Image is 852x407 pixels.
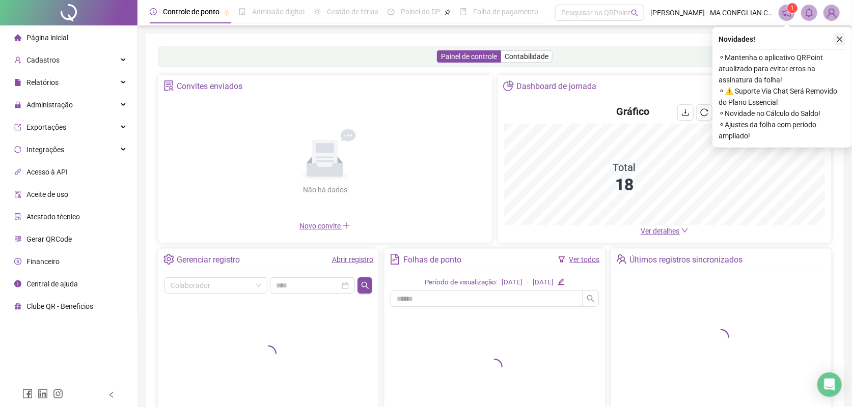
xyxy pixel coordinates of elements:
div: - [527,277,529,288]
span: left [108,391,115,398]
span: Ver detalhes [641,227,680,235]
span: file-text [390,254,400,265]
span: 1 [791,5,794,12]
span: clock-circle [150,8,157,15]
span: Novidades ! [719,34,755,45]
span: Novo convite [299,222,350,230]
span: bell [805,8,814,17]
div: [DATE] [502,277,523,288]
a: Ver todos [569,255,600,264]
a: Ver detalhes down [641,227,689,235]
span: down [681,227,689,234]
span: Folha de pagamento [473,8,538,16]
span: lock [14,101,21,108]
span: solution [14,213,21,220]
span: ⚬ ⚠️ Suporte Via Chat Será Removido do Plano Essencial [719,85,846,108]
span: sync [14,146,21,153]
span: close [836,36,843,43]
span: audit [14,191,21,198]
span: ⚬ Mantenha o aplicativo QRPoint atualizado para evitar erros na assinatura da folha! [719,52,846,85]
span: pie-chart [503,80,514,91]
span: Gestão de férias [327,8,378,16]
span: Contabilidade [505,52,548,61]
img: 30179 [824,5,839,20]
div: Últimos registros sincronizados [629,251,743,269]
span: home [14,34,21,41]
div: Convites enviados [177,78,242,95]
span: Acesso à API [26,168,68,176]
span: facebook [22,389,33,399]
span: plus [342,221,350,229]
span: search [631,9,639,17]
span: Central de ajuda [26,280,78,288]
div: Período de visualização: [425,277,498,288]
span: loading [260,344,278,362]
span: edit [558,278,564,285]
span: [PERSON_NAME] - MA CONEGLIAN CENTRAL [650,7,773,18]
span: Painel de controle [441,52,497,61]
span: file [14,79,21,86]
span: Relatórios [26,78,59,86]
span: search [587,295,595,303]
span: Atestado técnico [26,213,80,221]
span: Exportações [26,123,66,131]
span: ⚬ Novidade no Cálculo do Saldo! [719,108,846,119]
span: Administração [26,101,73,109]
h4: Gráfico [616,104,649,119]
span: Clube QR - Beneficios [26,302,93,310]
span: Página inicial [26,34,68,42]
span: api [14,168,21,176]
span: user-add [14,56,21,64]
span: filter [558,256,565,263]
span: file-done [239,8,246,15]
span: Cadastros [26,56,60,64]
span: Gerar QRCode [26,235,72,243]
span: gift [14,303,21,310]
span: export [14,124,21,131]
span: search [361,281,369,289]
span: solution [163,80,174,91]
span: Controle de ponto [163,8,219,16]
span: pushpin [224,9,230,15]
span: Integrações [26,146,64,154]
span: loading [712,328,730,346]
span: dashboard [388,8,395,15]
span: info-circle [14,280,21,287]
span: qrcode [14,236,21,243]
div: Open Intercom Messenger [817,372,842,397]
span: instagram [53,389,63,399]
span: download [681,108,690,117]
span: ⚬ Ajustes da folha com período ampliado! [719,119,846,141]
span: notification [782,8,791,17]
a: Abrir registro [332,255,373,264]
span: linkedin [38,389,48,399]
span: Painel do DP [401,8,441,16]
span: team [616,254,627,265]
span: Financeiro [26,257,60,266]
span: dollar [14,258,21,265]
div: Folhas de ponto [403,251,461,269]
div: Não há dados [278,184,372,195]
span: setting [163,254,174,265]
div: [DATE] [533,277,554,288]
div: Gerenciar registro [177,251,240,269]
div: Dashboard de jornada [516,78,596,95]
span: pushpin [445,9,451,15]
sup: 1 [787,3,798,13]
span: sun [314,8,321,15]
span: reload [700,108,708,117]
span: Aceite de uso [26,190,68,198]
span: book [460,8,467,15]
span: Admissão digital [252,8,305,16]
span: loading [486,358,504,375]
